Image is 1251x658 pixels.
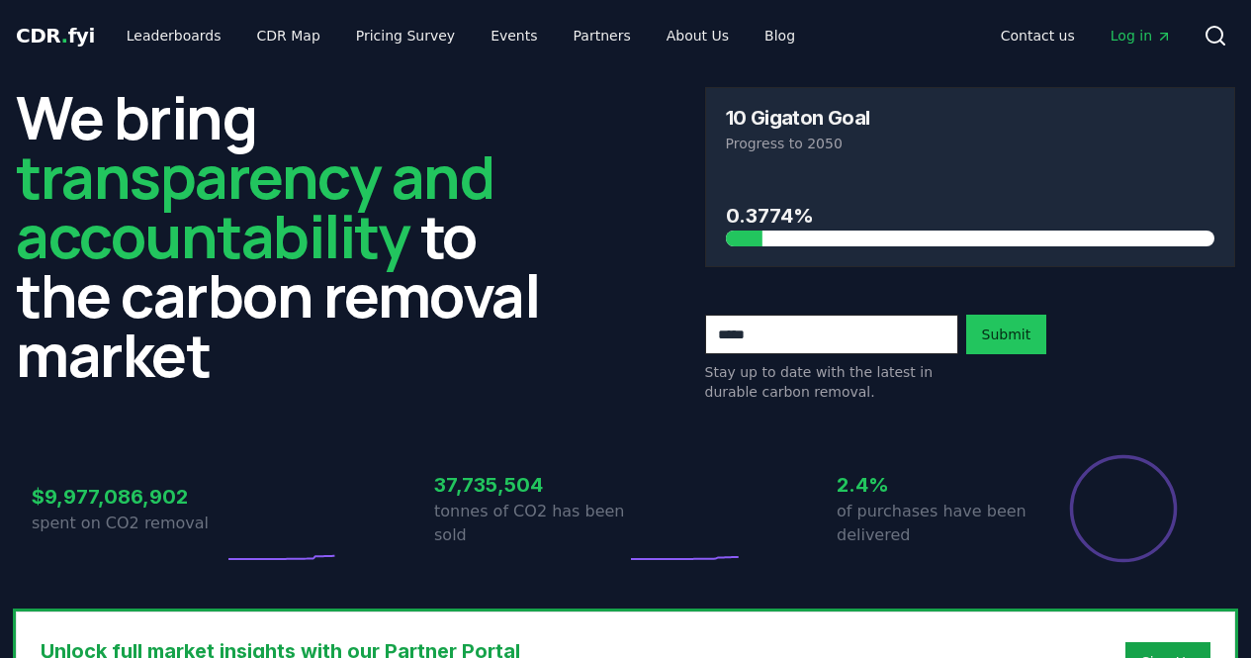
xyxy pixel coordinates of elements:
a: CDR Map [241,18,336,53]
p: Stay up to date with the latest in durable carbon removal. [705,362,958,402]
p: Progress to 2050 [726,134,1215,153]
a: Contact us [985,18,1091,53]
h3: 2.4% [837,470,1028,500]
a: Log in [1095,18,1188,53]
nav: Main [985,18,1188,53]
button: Submit [966,315,1047,354]
div: Percentage of sales delivered [1068,453,1179,564]
a: Events [475,18,553,53]
a: About Us [651,18,745,53]
a: Partners [558,18,647,53]
a: Blog [749,18,811,53]
p: of purchases have been delivered [837,500,1028,547]
h3: $9,977,086,902 [32,482,223,512]
span: transparency and accountability [16,136,493,276]
span: CDR fyi [16,24,95,47]
a: Pricing Survey [340,18,471,53]
a: CDR.fyi [16,22,95,49]
p: spent on CO2 removal [32,512,223,535]
p: tonnes of CO2 has been sold [434,500,626,547]
nav: Main [111,18,811,53]
h2: We bring to the carbon removal market [16,87,547,384]
h3: 0.3774% [726,201,1215,231]
h3: 37,735,504 [434,470,626,500]
h3: 10 Gigaton Goal [726,108,870,128]
a: Leaderboards [111,18,237,53]
span: Log in [1111,26,1172,46]
span: . [61,24,68,47]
